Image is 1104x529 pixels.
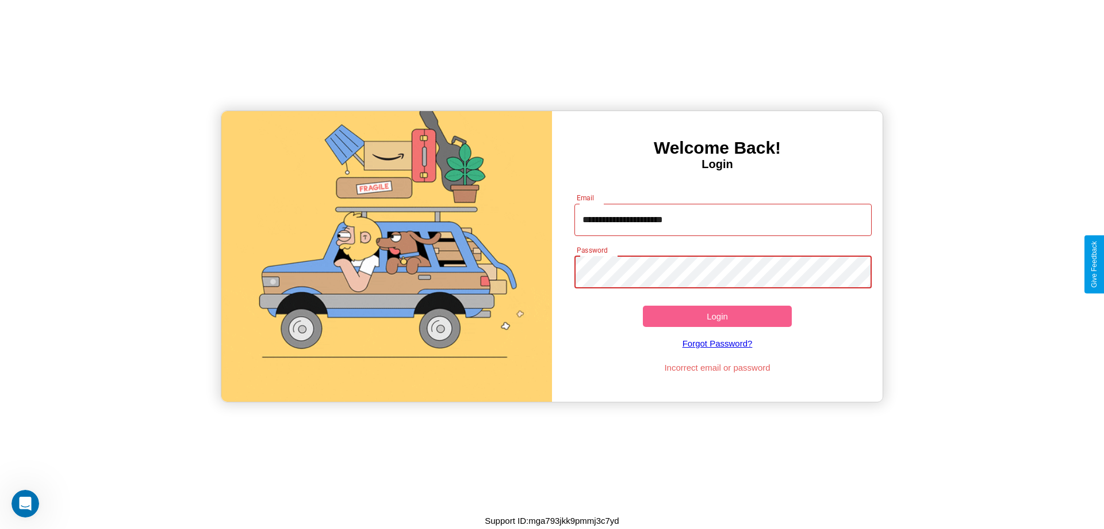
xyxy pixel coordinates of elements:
h4: Login [552,158,883,171]
label: Password [577,245,607,255]
iframe: Intercom live chat [11,490,39,517]
button: Login [643,306,792,327]
p: Support ID: mga793jkk9pmmj3c7yd [485,513,619,528]
p: Incorrect email or password [569,360,867,375]
img: gif [221,111,552,402]
h3: Welcome Back! [552,138,883,158]
a: Forgot Password? [569,327,867,360]
label: Email [577,193,595,203]
div: Give Feedback [1090,241,1098,288]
